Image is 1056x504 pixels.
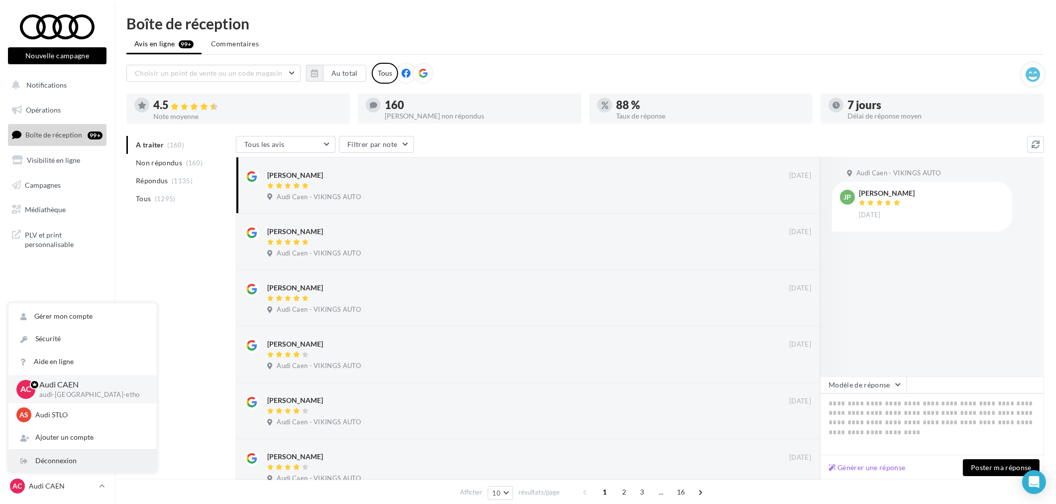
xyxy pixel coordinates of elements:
[8,477,106,496] a: AC Audi CAEN
[277,418,361,427] span: Audi Caen - VIKINGS AUTO
[8,47,106,64] button: Nouvelle campagne
[135,69,282,77] span: Choisir un point de vente ou un code magasin
[306,65,366,82] button: Au total
[339,136,414,153] button: Filtrer par note
[25,228,103,250] span: PLV et print personnalisable
[673,484,689,500] span: 16
[8,351,157,373] a: Aide en ligne
[244,140,285,148] span: Tous les avis
[35,410,145,420] p: Audi STLO
[8,426,157,449] div: Ajouter un compte
[277,193,361,202] span: Audi Caen - VIKINGS AUTO
[789,340,811,349] span: [DATE]
[789,453,811,462] span: [DATE]
[597,484,613,500] span: 1
[25,130,82,139] span: Boîte de réception
[8,450,157,472] div: Déconnexion
[13,481,22,491] span: AC
[963,459,1040,476] button: Poster ma réponse
[155,195,176,203] span: (1295)
[153,113,342,120] div: Note moyenne
[859,190,915,197] div: [PERSON_NAME]
[6,124,108,145] a: Boîte de réception99+
[126,65,301,82] button: Choisir un point de vente ou un code magasin
[385,100,573,111] div: 160
[6,150,108,171] a: Visibilité en ligne
[136,158,182,168] span: Non répondus
[20,383,31,395] span: AC
[267,227,323,237] div: [PERSON_NAME]
[789,228,811,237] span: [DATE]
[323,65,366,82] button: Au total
[6,100,108,121] a: Opérations
[136,176,168,186] span: Répondus
[616,484,632,500] span: 2
[492,489,501,497] span: 10
[277,474,361,483] span: Audi Caen - VIKINGS AUTO
[789,397,811,406] span: [DATE]
[847,113,1036,120] div: Délai de réponse moyen
[186,159,203,167] span: (160)
[172,177,193,185] span: (1135)
[88,131,103,139] div: 99+
[39,379,141,390] p: Audi CAEN
[6,175,108,196] a: Campagnes
[29,481,95,491] p: Audi CAEN
[8,305,157,328] a: Gérer mon compte
[236,136,335,153] button: Tous les avis
[1022,470,1046,494] div: Open Intercom Messenger
[8,328,157,350] a: Sécurité
[26,106,61,114] span: Opérations
[277,249,361,258] span: Audi Caen - VIKINGS AUTO
[844,192,851,202] span: JP
[847,100,1036,111] div: 7 jours
[277,362,361,371] span: Audi Caen - VIKINGS AUTO
[211,39,259,49] span: Commentaires
[789,284,811,293] span: [DATE]
[519,488,560,497] span: résultats/page
[267,339,323,349] div: [PERSON_NAME]
[39,390,141,399] p: audi-[GEOGRAPHIC_DATA]-etho
[19,410,28,420] span: AS
[820,377,907,393] button: Modèle de réponse
[6,199,108,220] a: Médiathèque
[25,205,66,214] span: Médiathèque
[460,488,482,497] span: Afficher
[27,156,80,164] span: Visibilité en ligne
[126,16,1044,31] div: Boîte de réception
[634,484,650,500] span: 3
[267,452,323,462] div: [PERSON_NAME]
[277,305,361,314] span: Audi Caen - VIKINGS AUTO
[136,194,151,204] span: Tous
[825,462,910,474] button: Générer une réponse
[6,75,105,96] button: Notifications
[267,283,323,293] div: [PERSON_NAME]
[267,170,323,180] div: [PERSON_NAME]
[385,113,573,120] div: [PERSON_NAME] non répondus
[616,113,805,120] div: Taux de réponse
[267,395,323,405] div: [PERSON_NAME]
[6,224,108,253] a: PLV et print personnalisable
[25,180,61,189] span: Campagnes
[616,100,805,111] div: 88 %
[488,486,513,500] button: 10
[26,81,67,89] span: Notifications
[653,484,669,500] span: ...
[859,211,881,220] span: [DATE]
[372,63,398,84] div: Tous
[856,169,941,178] span: Audi Caen - VIKINGS AUTO
[153,100,342,111] div: 4.5
[789,171,811,180] span: [DATE]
